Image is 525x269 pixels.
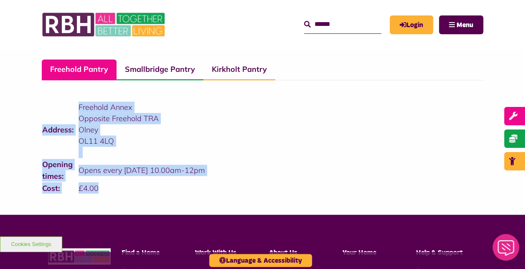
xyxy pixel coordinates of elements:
[209,254,312,267] button: Language & Accessibility
[416,249,463,256] span: Help & Support
[342,249,376,256] span: Your Home
[195,249,236,256] span: Work With Us
[439,15,483,34] button: Navigation
[269,249,297,256] span: About Us
[79,102,289,113] p: Freehold Annex
[457,22,473,28] span: Menu
[304,15,381,33] input: Search
[42,59,117,80] a: Freehold Pantry
[79,113,289,124] p: Opposite Freehold TRA
[42,125,74,134] strong: Address:
[42,183,60,193] strong: Cost:
[42,8,167,41] img: RBH
[79,135,289,147] p: OL11 4LQ
[42,160,73,180] strong: Opening times:
[79,165,289,176] p: Opens every [DATE] 10.00am-12pm
[79,182,289,193] p: £4.00
[487,231,525,269] iframe: Netcall Web Assistant for live chat
[203,59,275,80] a: Kirkholt Pantry
[48,248,111,264] img: RBH
[390,15,433,34] a: MyRBH
[117,59,203,80] a: Smallbridge Pantry
[122,249,160,256] span: Find a Home
[79,124,289,135] p: Olney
